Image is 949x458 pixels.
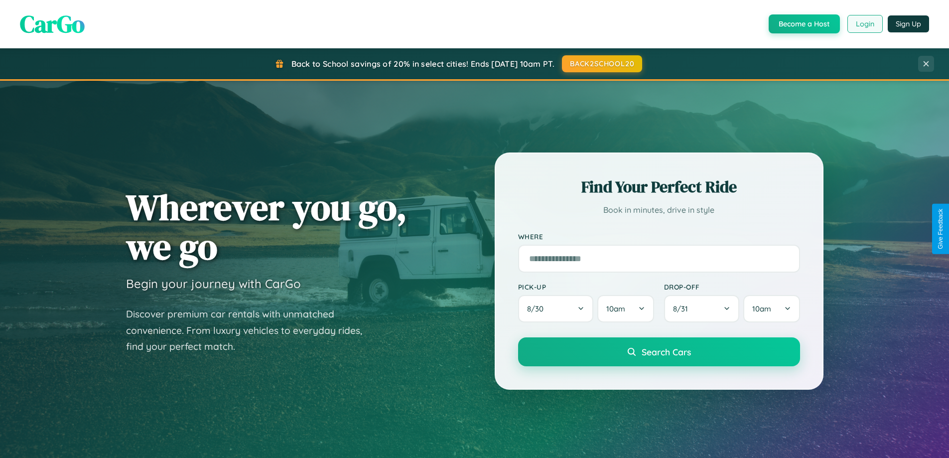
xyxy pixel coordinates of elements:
span: 10am [752,304,771,313]
button: 10am [743,295,800,322]
h1: Wherever you go, we go [126,187,407,266]
p: Book in minutes, drive in style [518,203,800,217]
button: Login [847,15,883,33]
span: Search Cars [642,346,691,357]
label: Where [518,232,800,241]
button: 10am [597,295,654,322]
span: 8 / 30 [527,304,548,313]
button: BACK2SCHOOL20 [562,55,642,72]
label: Drop-off [664,283,800,291]
button: Become a Host [769,14,840,33]
label: Pick-up [518,283,654,291]
span: 10am [606,304,625,313]
h2: Find Your Perfect Ride [518,176,800,198]
button: 8/30 [518,295,594,322]
h3: Begin your journey with CarGo [126,276,301,291]
button: 8/31 [664,295,740,322]
button: Sign Up [888,15,929,32]
button: Search Cars [518,337,800,366]
p: Discover premium car rentals with unmatched convenience. From luxury vehicles to everyday rides, ... [126,306,375,355]
div: Give Feedback [937,209,944,249]
span: Back to School savings of 20% in select cities! Ends [DATE] 10am PT. [291,59,554,69]
span: CarGo [20,7,85,40]
span: 8 / 31 [673,304,693,313]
